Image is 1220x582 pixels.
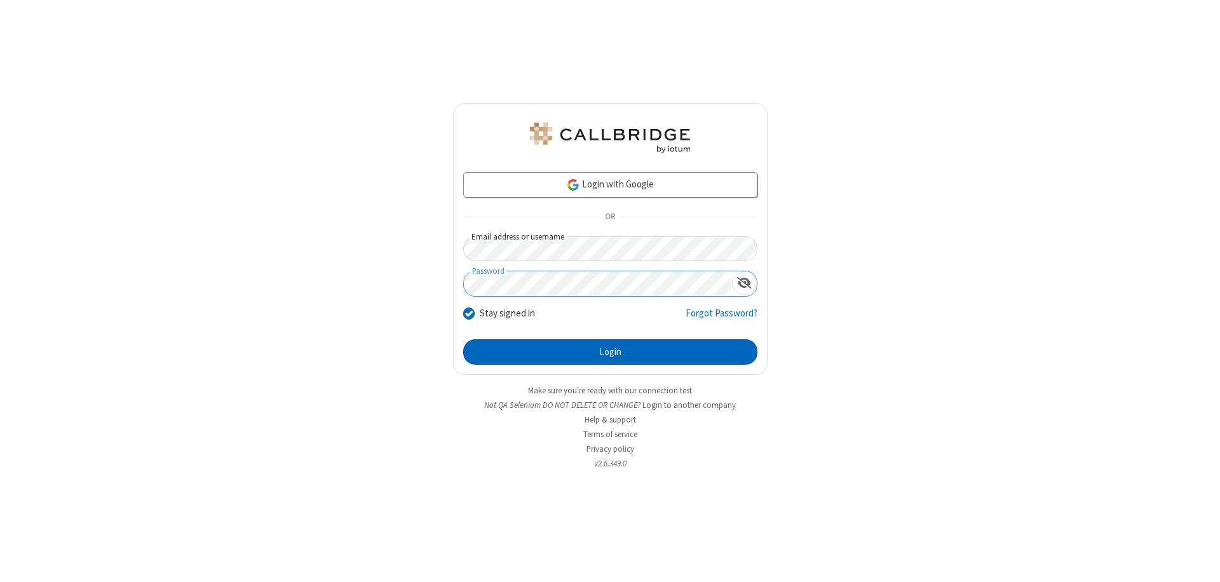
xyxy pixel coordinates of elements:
button: Login [463,339,757,365]
img: google-icon.png [566,178,580,192]
button: Login to another company [642,399,736,411]
li: v2.6.349.0 [453,457,768,470]
a: Login with Google [463,172,757,198]
div: Show password [732,271,757,295]
a: Forgot Password? [686,306,757,330]
input: Email address or username [463,236,757,261]
li: Not QA Selenium DO NOT DELETE OR CHANGE? [453,399,768,411]
a: Help & support [585,414,636,425]
span: OR [600,208,620,226]
label: Stay signed in [480,306,535,321]
img: QA Selenium DO NOT DELETE OR CHANGE [527,123,693,153]
input: Password [464,271,732,296]
a: Terms of service [583,429,637,440]
a: Make sure you're ready with our connection test [528,385,692,396]
a: Privacy policy [586,443,634,454]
